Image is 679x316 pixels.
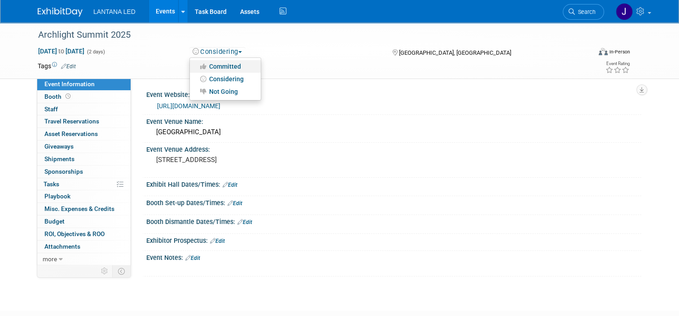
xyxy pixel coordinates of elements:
a: Misc. Expenses & Credits [37,203,131,215]
a: Asset Reservations [37,128,131,140]
div: Event Format [543,47,630,60]
a: [URL][DOMAIN_NAME] [157,102,220,110]
img: ExhibitDay [38,8,83,17]
span: Shipments [44,155,74,162]
span: Travel Reservations [44,118,99,125]
div: [GEOGRAPHIC_DATA] [153,125,635,139]
span: Staff [44,105,58,113]
img: Format-Inperson.png [599,48,608,55]
div: Exhibit Hall Dates/Times: [146,178,641,189]
a: Booth [37,91,131,103]
a: Edit [223,182,237,188]
a: Travel Reservations [37,115,131,127]
a: Shipments [37,153,131,165]
a: more [37,253,131,265]
a: Tasks [37,178,131,190]
a: Budget [37,215,131,228]
span: Misc. Expenses & Credits [44,205,114,212]
a: Event Information [37,78,131,90]
span: [GEOGRAPHIC_DATA], [GEOGRAPHIC_DATA] [399,49,511,56]
span: Playbook [44,193,70,200]
a: ROI, Objectives & ROO [37,228,131,240]
div: Event Venue Address: [146,143,641,154]
span: Giveaways [44,143,74,150]
div: In-Person [609,48,630,55]
span: Budget [44,218,65,225]
div: Event Notes: [146,251,641,263]
div: Archlight Summit 2025 [35,27,580,43]
span: to [57,48,66,55]
span: Tasks [44,180,59,188]
a: Edit [61,63,76,70]
a: Giveaways [37,140,131,153]
a: Edit [228,200,242,206]
div: Event Venue Name: [146,115,641,126]
span: Sponsorships [44,168,83,175]
button: Considering [189,47,245,57]
div: Event Website: [146,88,641,100]
div: Event Rating [605,61,630,66]
span: more [43,255,57,263]
span: Booth [44,93,72,100]
a: Staff [37,103,131,115]
a: Edit [237,219,252,225]
a: Edit [185,255,200,261]
a: Sponsorships [37,166,131,178]
div: Exhibitor Prospectus: [146,234,641,246]
img: Jane Divis [616,3,633,20]
td: Toggle Event Tabs [113,265,131,277]
a: Committed [190,60,261,73]
span: Booth not reserved yet [64,93,72,100]
a: Not Going [190,85,261,98]
a: Edit [210,238,225,244]
a: Attachments [37,241,131,253]
span: LANTANA LED [93,8,136,15]
span: ROI, Objectives & ROO [44,230,105,237]
span: Event Information [44,80,95,88]
div: Booth Set-up Dates/Times: [146,196,641,208]
a: Considering [190,73,261,85]
td: Personalize Event Tab Strip [97,265,113,277]
span: Search [575,9,596,15]
a: Search [563,4,604,20]
pre: [STREET_ADDRESS] [156,156,343,164]
span: [DATE] [DATE] [38,47,85,55]
span: (2 days) [86,49,105,55]
td: Tags [38,61,76,70]
span: Asset Reservations [44,130,98,137]
div: Booth Dismantle Dates/Times: [146,215,641,227]
span: Attachments [44,243,80,250]
a: Playbook [37,190,131,202]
